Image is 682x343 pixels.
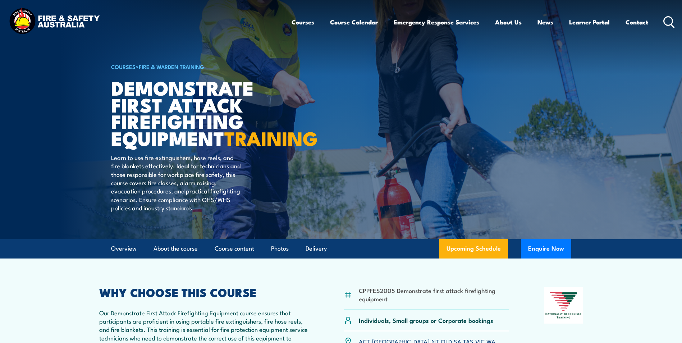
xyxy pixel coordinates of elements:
[359,316,493,324] p: Individuals, Small groups or Corporate bookings
[111,63,136,70] a: COURSES
[394,13,479,32] a: Emergency Response Services
[439,239,508,259] a: Upcoming Schedule
[271,239,289,258] a: Photos
[224,123,318,152] strong: TRAINING
[330,13,378,32] a: Course Calendar
[521,239,571,259] button: Enquire Now
[626,13,648,32] a: Contact
[139,63,204,70] a: Fire & Warden Training
[111,62,289,71] h6: >
[154,239,198,258] a: About the course
[359,286,509,303] li: CPPFES2005 Demonstrate first attack firefighting equipment
[111,79,289,146] h1: Demonstrate First Attack Firefighting Equipment
[537,13,553,32] a: News
[495,13,522,32] a: About Us
[111,153,242,212] p: Learn to use fire extinguishers, hose reels, and fire blankets effectively. Ideal for technicians...
[544,287,583,324] img: Nationally Recognised Training logo.
[292,13,314,32] a: Courses
[569,13,610,32] a: Learner Portal
[215,239,254,258] a: Course content
[111,239,137,258] a: Overview
[306,239,327,258] a: Delivery
[99,287,309,297] h2: WHY CHOOSE THIS COURSE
